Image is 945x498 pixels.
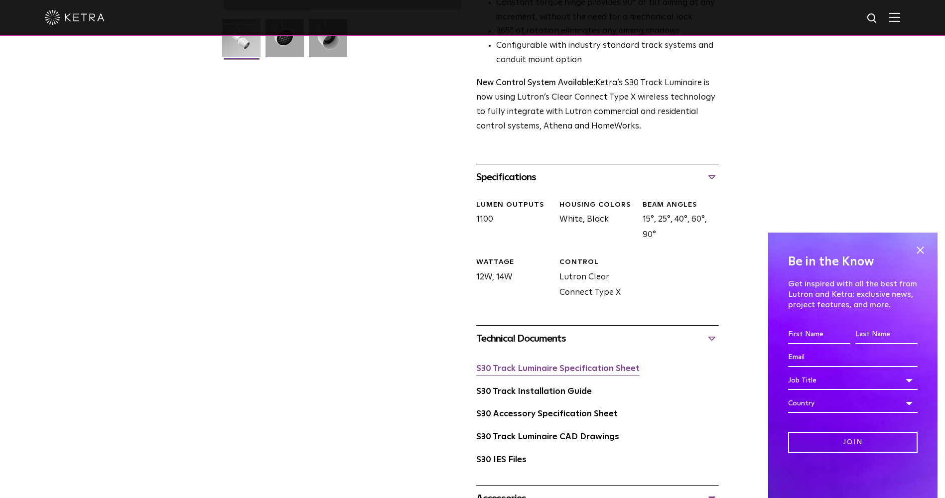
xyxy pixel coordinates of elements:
[476,387,592,396] a: S30 Track Installation Guide
[469,200,552,243] div: 1100
[476,410,618,418] a: S30 Accessory Specification Sheet
[866,12,879,25] img: search icon
[45,10,105,25] img: ketra-logo-2019-white
[496,39,719,68] li: Configurable with industry standard track systems and conduit mount option
[476,257,552,267] div: WATTAGE
[476,331,719,347] div: Technical Documents
[309,19,347,65] img: 9e3d97bd0cf938513d6e
[476,76,719,134] p: Ketra’s S30 Track Luminaire is now using Lutron’s Clear Connect Type X wireless technology to ful...
[788,252,918,271] h4: Be in the Know
[222,19,261,65] img: S30-Track-Luminaire-2021-Web-Square
[643,200,718,210] div: BEAM ANGLES
[788,432,918,453] input: Join
[266,19,304,65] img: 3b1b0dc7630e9da69e6b
[788,394,918,413] div: Country
[476,433,619,441] a: S30 Track Luminaire CAD Drawings
[552,257,635,300] div: Lutron Clear Connect Type X
[469,257,552,300] div: 12W, 14W
[476,365,640,373] a: S30 Track Luminaire Specification Sheet
[788,279,918,310] p: Get inspired with all the best from Lutron and Ketra: exclusive news, project features, and more.
[476,79,595,87] strong: New Control System Available:
[788,348,918,367] input: Email
[476,169,719,185] div: Specifications
[559,200,635,210] div: HOUSING COLORS
[559,257,635,267] div: CONTROL
[855,325,918,344] input: Last Name
[889,12,900,22] img: Hamburger%20Nav.svg
[788,325,850,344] input: First Name
[476,456,527,464] a: S30 IES Files
[476,200,552,210] div: LUMEN OUTPUTS
[635,200,718,243] div: 15°, 25°, 40°, 60°, 90°
[552,200,635,243] div: White, Black
[788,371,918,390] div: Job Title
